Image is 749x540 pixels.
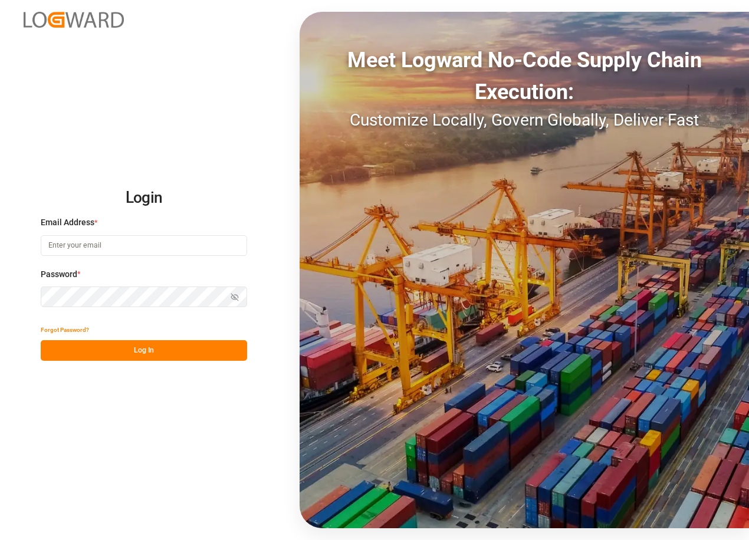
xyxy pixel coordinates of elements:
[300,108,749,133] div: Customize Locally, Govern Globally, Deliver Fast
[41,320,89,340] button: Forgot Password?
[300,44,749,108] div: Meet Logward No-Code Supply Chain Execution:
[24,12,124,28] img: Logward_new_orange.png
[41,216,94,229] span: Email Address
[41,340,247,361] button: Log In
[41,235,247,256] input: Enter your email
[41,268,77,281] span: Password
[41,179,247,217] h2: Login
